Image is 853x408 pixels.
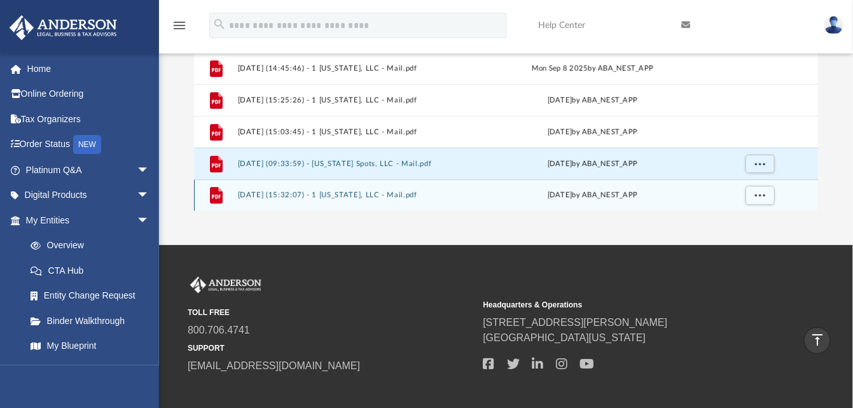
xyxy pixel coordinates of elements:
img: Anderson Advisors Platinum Portal [188,277,264,293]
a: [GEOGRAPHIC_DATA][US_STATE] [483,332,646,343]
a: Tax Organizers [9,106,169,132]
button: [DATE] (14:45:46) - 1 [US_STATE], LLC - Mail.pdf [237,64,470,73]
img: User Pic [824,16,843,34]
a: vertical_align_top [804,327,831,354]
img: Anderson Advisors Platinum Portal [6,15,121,40]
button: [DATE] (09:33:59) - [US_STATE] Spots, LLC - Mail.pdf [237,160,470,168]
a: Platinum Q&Aarrow_drop_down [9,157,169,183]
a: My Blueprint [18,334,162,359]
i: vertical_align_top [810,332,825,348]
a: [EMAIL_ADDRESS][DOMAIN_NAME] [188,360,360,371]
a: Entity Change Request [18,283,169,309]
div: [DATE] by ABA_NEST_APP [476,127,709,138]
div: [DATE] by ABA_NEST_APP [476,190,709,201]
a: CTA Hub [18,258,169,283]
i: menu [172,18,187,33]
a: Overview [18,233,169,258]
a: Order StatusNEW [9,132,169,158]
button: [DATE] (15:25:26) - 1 [US_STATE], LLC - Mail.pdf [237,96,470,104]
div: [DATE] by ABA_NEST_APP [476,158,709,170]
a: Tax Due Dates [18,358,169,384]
span: arrow_drop_down [137,208,162,234]
i: search [212,17,226,31]
a: My Entitiesarrow_drop_down [9,208,169,233]
a: Home [9,56,169,81]
small: TOLL FREE [188,307,474,318]
small: SUPPORT [188,342,474,354]
span: arrow_drop_down [137,183,162,209]
a: Digital Productsarrow_drop_down [9,183,169,208]
button: [DATE] (15:03:45) - 1 [US_STATE], LLC - Mail.pdf [237,128,470,136]
small: Headquarters & Operations [483,299,769,311]
button: More options [745,155,774,174]
div: [DATE] by ABA_NEST_APP [476,95,709,106]
button: [DATE] (15:32:07) - 1 [US_STATE], LLC - Mail.pdf [237,192,470,200]
a: menu [172,24,187,33]
span: arrow_drop_down [137,157,162,183]
a: Binder Walkthrough [18,308,169,334]
button: More options [745,186,774,205]
a: 800.706.4741 [188,325,250,335]
a: [STREET_ADDRESS][PERSON_NAME] [483,317,667,328]
div: Mon Sep 8 2025 by ABA_NEST_APP [476,63,709,74]
a: Online Ordering [9,81,169,107]
div: NEW [73,135,101,154]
